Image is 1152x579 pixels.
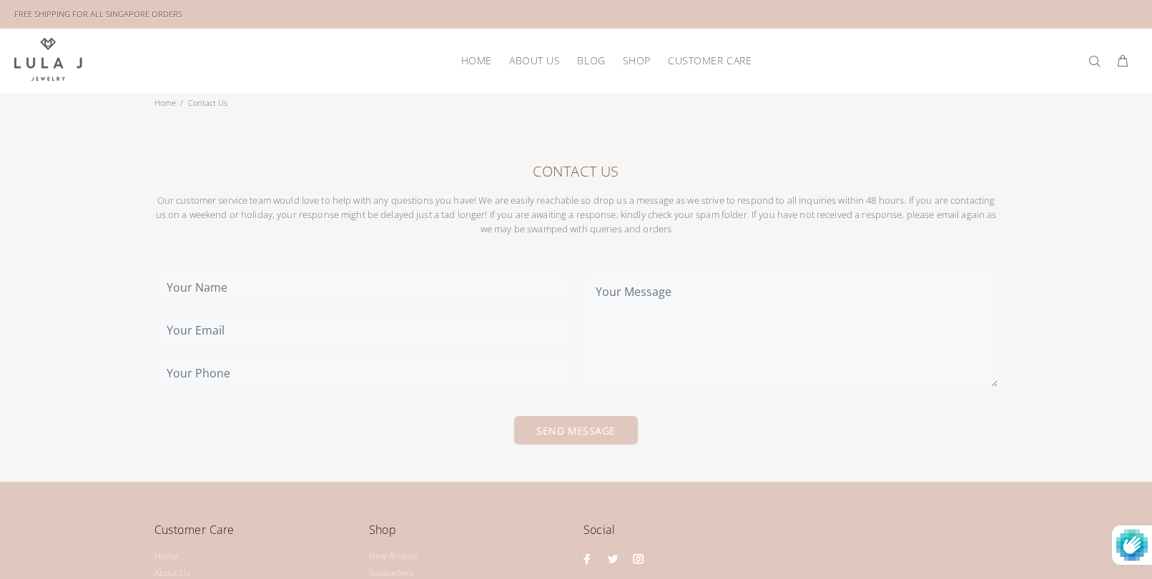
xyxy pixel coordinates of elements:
li: Contact Us [180,93,232,113]
a: SHOP [614,49,659,71]
a: New Arrivals [369,548,418,565]
span: SHOP [623,55,651,66]
img: Protected by hCaptcha [1116,525,1148,565]
input: Your phone number appears to be invalid. Please enter a valid phone format e.g +65 1234 4321 [154,359,569,387]
a: BLOG [568,49,614,71]
a: CUSTOMER CARE [659,49,752,71]
a: ABOUT US [501,49,568,71]
h6: Contact Us [154,161,998,182]
a: HOME [453,49,501,71]
input: Your Email [154,316,569,345]
a: Home [154,97,176,108]
a: Home [154,548,179,565]
span: CUSTOMER CARE [668,55,752,66]
span: ABOUT US [509,55,560,66]
div: FREE SHIPPING FOR ALL SINGAPORE ORDERS [14,6,182,22]
h4: Shop [369,520,569,550]
h4: Social [584,520,998,550]
address: Our customer service team would love to help with any questions you have! We are easily reachable... [154,193,998,236]
input: Your Name [154,273,569,302]
span: BLOG [577,55,605,66]
button: SEND MESSAGE [514,416,637,445]
h4: Customer Care [154,520,355,550]
span: HOME [461,55,492,66]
